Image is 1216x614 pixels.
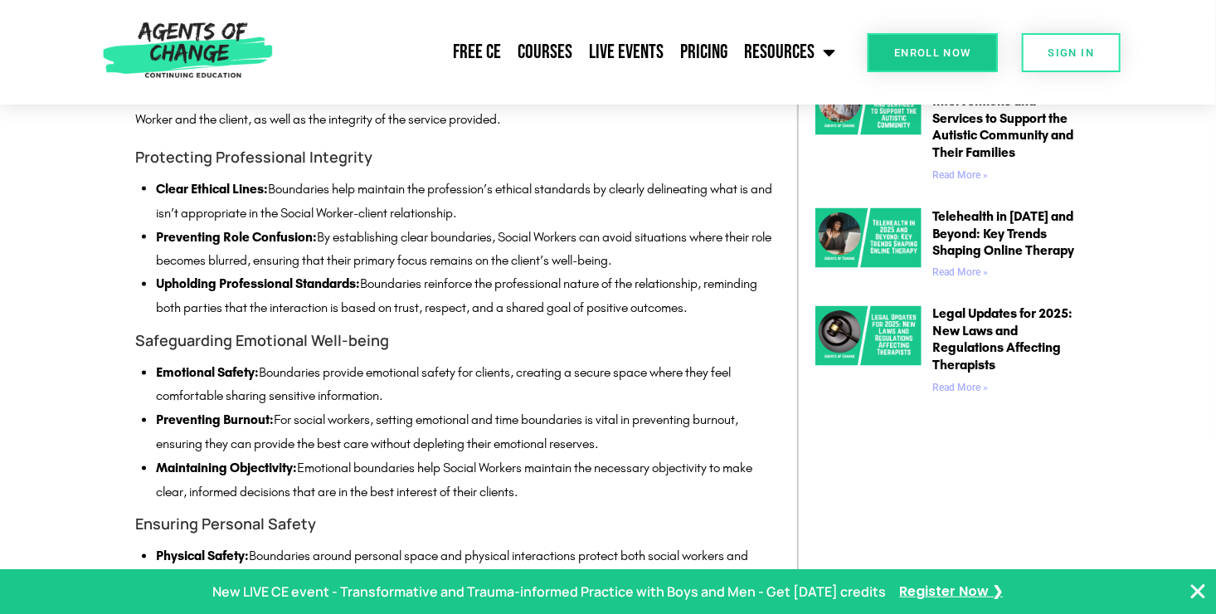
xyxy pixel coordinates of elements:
[213,580,887,604] p: New LIVE CE event - Transformative and Trauma-informed Practice with Boys and Men - Get [DATE] cr...
[1022,33,1121,72] a: SIGN IN
[135,85,781,133] p: Establishing clear boundaries is crucial for several reasons, each contributing to the overall we...
[445,32,510,73] a: Free CE
[156,276,360,292] strong: Upholding Professional Standards:
[135,329,781,353] h4: Safeguarding Emotional Well-being
[510,32,581,73] a: Courses
[932,383,988,394] a: Read more about Legal Updates for 2025: New Laws and Regulations Affecting Therapists
[156,229,317,245] strong: Preventing Role Confusion:
[135,513,781,537] h4: Ensuring Personal Safety
[815,208,922,268] img: Telehealth in 2025 and Beyond Key Trends Shaping Online Therapy
[156,545,781,593] li: Boundaries around personal space and physical interactions protect both social workers and client...
[815,208,922,285] a: Telehealth in 2025 and Beyond Key Trends Shaping Online Therapy
[815,306,922,366] img: Legal Updates for 2025 New Laws and Regulations Affecting Therapists
[932,267,988,279] a: Read more about Telehealth in 2025 and Beyond: Key Trends Shaping Online Therapy
[156,226,781,274] li: By establishing clear boundaries, Social Workers can avoid situations where their role becomes bl...
[737,32,844,73] a: Resources
[156,273,781,321] li: Boundaries reinforce the professional nature of the relationship, reminding both parties that the...
[156,548,249,564] strong: Physical Safety:
[156,362,781,410] li: Boundaries provide emotional safety for clients, creating a secure space where they feel comforta...
[156,181,268,197] strong: Clear Ethical Lines:
[932,169,988,181] a: Read more about Providing Tailored Interventions and Services to Support the Autistic Community a...
[900,580,1004,604] a: Register Now ❯
[280,32,844,73] nav: Menu
[673,32,737,73] a: Pricing
[135,145,781,169] h4: Protecting Professional Integrity
[932,306,1073,373] a: Legal Updates for 2025: New Laws and Regulations Affecting Therapists
[894,47,971,58] span: Enroll Now
[156,365,259,381] strong: Emotional Safety:
[1048,47,1095,58] span: SIGN IN
[815,306,922,401] a: Legal Updates for 2025 New Laws and Regulations Affecting Therapists
[932,208,1074,259] a: Telehealth in [DATE] and Beyond: Key Trends Shaping Online Therapy
[932,76,1073,160] a: Providing Tailored Interventions and Services to Support the Autistic Community and Their Families
[156,178,781,226] li: Boundaries help maintain the profession’s ethical standards by clearly delineating what is and is...
[815,76,922,188] a: Providing Tailored Interventions and Services to Support the Autistic Community
[156,460,297,476] strong: Maintaining Objectivity:
[156,457,781,505] li: Emotional boundaries help Social Workers maintain the necessary objectivity to make clear, inform...
[156,409,781,457] li: For social workers, setting emotional and time boundaries is vital in preventing burnout, ensurin...
[868,33,998,72] a: Enroll Now
[156,412,274,428] strong: Preventing Burnout:
[581,32,673,73] a: Live Events
[1188,582,1208,602] button: Close Banner
[815,76,922,135] img: Providing Tailored Interventions and Services to Support the Autistic Community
